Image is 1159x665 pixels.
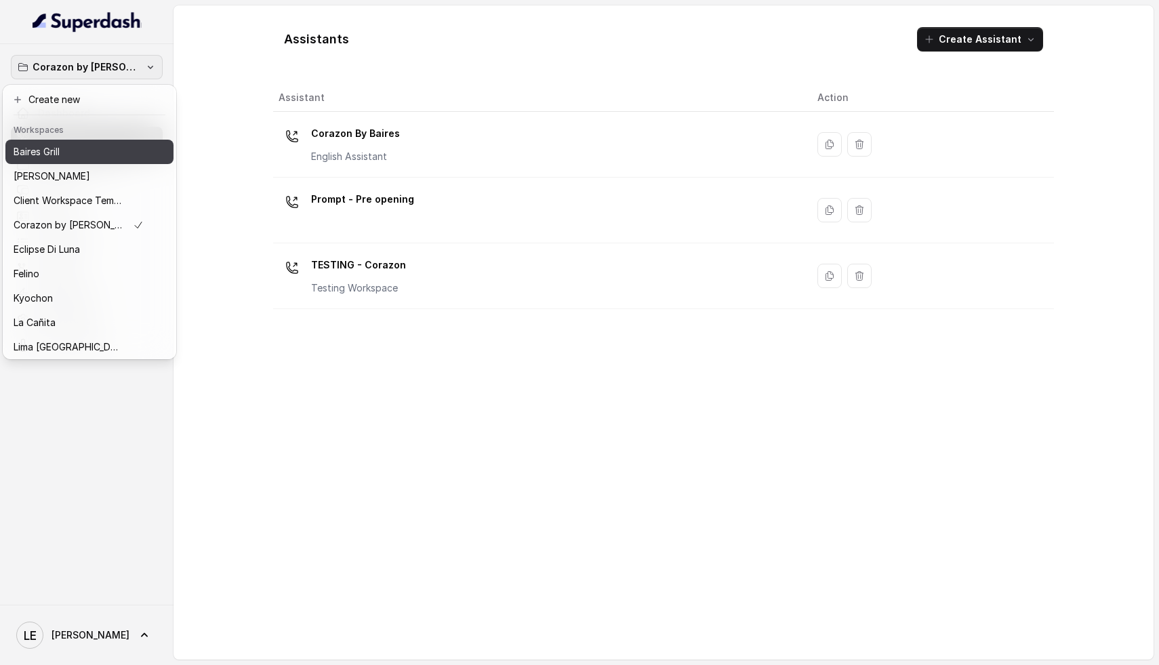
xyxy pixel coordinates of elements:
p: [PERSON_NAME] [14,168,90,184]
p: Kyochon [14,290,53,306]
p: Lima [GEOGRAPHIC_DATA] [14,339,122,355]
p: Client Workspace Template [14,193,122,209]
p: Eclipse Di Luna [14,241,80,258]
p: Felino [14,266,39,282]
p: Baires Grill [14,144,60,160]
button: Corazon by [PERSON_NAME] [11,55,163,79]
div: Corazon by [PERSON_NAME] [3,85,176,359]
header: Workspaces [5,118,174,140]
p: Corazon by [PERSON_NAME] [33,59,141,75]
button: Create new [5,87,174,112]
p: La Cañita [14,315,56,331]
p: Corazon by [PERSON_NAME] [14,217,122,233]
